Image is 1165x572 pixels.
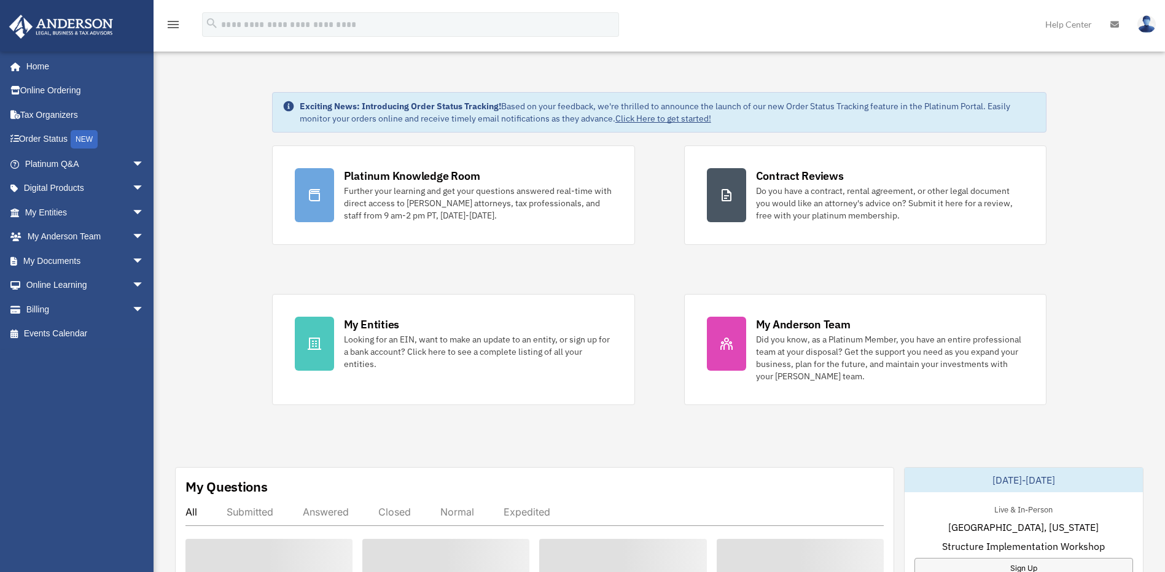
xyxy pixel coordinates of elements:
[132,152,157,177] span: arrow_drop_down
[756,317,851,332] div: My Anderson Team
[132,200,157,225] span: arrow_drop_down
[185,477,268,496] div: My Questions
[504,506,550,518] div: Expedited
[684,294,1047,405] a: My Anderson Team Did you know, as a Platinum Member, you have an entire professional team at your...
[132,225,157,250] span: arrow_drop_down
[615,113,711,124] a: Click Here to get started!
[132,273,157,298] span: arrow_drop_down
[942,539,1105,554] span: Structure Implementation Workshop
[378,506,411,518] div: Closed
[9,176,163,201] a: Digital Productsarrow_drop_down
[300,100,1037,125] div: Based on your feedback, we're thrilled to announce the launch of our new Order Status Tracking fe...
[166,17,181,32] i: menu
[9,127,163,152] a: Order StatusNEW
[905,468,1143,492] div: [DATE]-[DATE]
[9,200,163,225] a: My Entitiesarrow_drop_down
[948,520,1099,535] span: [GEOGRAPHIC_DATA], [US_STATE]
[440,506,474,518] div: Normal
[9,54,157,79] a: Home
[272,294,635,405] a: My Entities Looking for an EIN, want to make an update to an entity, or sign up for a bank accoun...
[9,273,163,298] a: Online Learningarrow_drop_down
[9,297,163,322] a: Billingarrow_drop_down
[303,506,349,518] div: Answered
[344,185,612,222] div: Further your learning and get your questions answered real-time with direct access to [PERSON_NAM...
[1137,15,1156,33] img: User Pic
[344,317,399,332] div: My Entities
[9,152,163,176] a: Platinum Q&Aarrow_drop_down
[756,168,844,184] div: Contract Reviews
[984,502,1062,515] div: Live & In-Person
[9,225,163,249] a: My Anderson Teamarrow_drop_down
[185,506,197,518] div: All
[9,79,163,103] a: Online Ordering
[132,176,157,201] span: arrow_drop_down
[166,21,181,32] a: menu
[132,249,157,274] span: arrow_drop_down
[9,249,163,273] a: My Documentsarrow_drop_down
[684,145,1047,245] a: Contract Reviews Do you have a contract, rental agreement, or other legal document you would like...
[344,333,612,370] div: Looking for an EIN, want to make an update to an entity, or sign up for a bank account? Click her...
[300,101,501,112] strong: Exciting News: Introducing Order Status Tracking!
[205,17,219,30] i: search
[71,130,98,149] div: NEW
[9,322,163,346] a: Events Calendar
[9,102,163,127] a: Tax Organizers
[227,506,273,518] div: Submitted
[344,168,480,184] div: Platinum Knowledge Room
[272,145,635,245] a: Platinum Knowledge Room Further your learning and get your questions answered real-time with dire...
[756,333,1024,382] div: Did you know, as a Platinum Member, you have an entire professional team at your disposal? Get th...
[756,185,1024,222] div: Do you have a contract, rental agreement, or other legal document you would like an attorney's ad...
[6,15,117,39] img: Anderson Advisors Platinum Portal
[132,297,157,322] span: arrow_drop_down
